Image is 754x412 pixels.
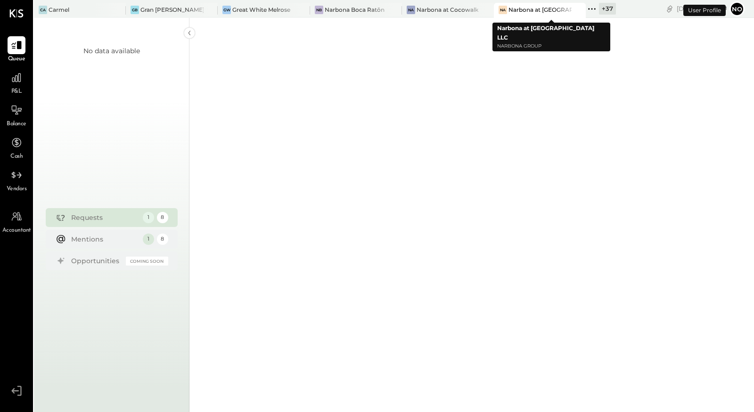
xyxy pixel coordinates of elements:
button: No [729,1,745,16]
a: Cash [0,134,33,161]
div: Na [407,6,415,14]
b: Narbona at [GEOGRAPHIC_DATA] LLC [497,24,594,41]
div: 8 [157,212,168,223]
div: GW [222,6,231,14]
div: No data available [83,46,140,56]
span: Accountant [2,226,31,235]
span: Queue [8,55,25,64]
div: copy link [665,4,674,14]
div: Na [499,6,507,14]
a: P&L [0,69,33,96]
span: Cash [10,153,23,161]
div: GB [131,6,139,14]
div: 1 [143,234,154,245]
span: Balance [7,120,26,129]
div: Coming Soon [126,257,168,266]
div: Opportunities [71,256,121,266]
div: Requests [71,213,138,222]
div: 8 [157,234,168,245]
div: Carmel [49,6,69,14]
div: [DATE] [677,4,727,13]
div: Narbona Boca Ratōn [325,6,385,14]
div: Narbona at [GEOGRAPHIC_DATA] LLC [508,6,572,14]
div: User Profile [683,5,726,16]
p: Narbona Group [497,42,606,50]
div: 1 [143,212,154,223]
span: Vendors [7,185,27,194]
span: P&L [11,88,22,96]
a: Balance [0,101,33,129]
a: Vendors [0,166,33,194]
div: + 37 [599,3,616,15]
div: Gran [PERSON_NAME] (New) [140,6,204,14]
div: Ca [39,6,47,14]
a: Queue [0,36,33,64]
div: Narbona at Cocowalk LLC [417,6,480,14]
div: NB [315,6,323,14]
a: Accountant [0,208,33,235]
div: Mentions [71,234,138,244]
div: Great White Melrose [232,6,290,14]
